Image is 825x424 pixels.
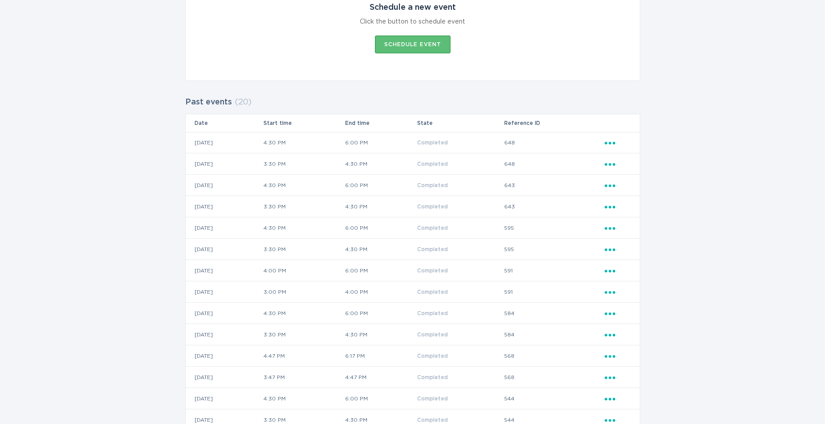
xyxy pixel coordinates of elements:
[504,175,604,196] td: 643
[186,196,640,217] tr: cff3ccba875f48e0893ce3674cac9ba3
[417,140,448,145] span: Completed
[605,351,631,361] div: Popover menu
[186,196,263,217] td: [DATE]
[186,239,640,260] tr: 6d6e499405894b4ea1d7a3c5279942f1
[605,244,631,254] div: Popover menu
[370,3,456,12] div: Schedule a new event
[504,367,604,388] td: 568
[417,161,448,167] span: Completed
[186,239,263,260] td: [DATE]
[345,367,417,388] td: 4:47 PM
[186,217,640,239] tr: c5e23b81322e4c73916ede4910f70379
[186,303,263,324] td: [DATE]
[185,94,232,110] h2: Past events
[345,217,417,239] td: 6:00 PM
[360,17,465,27] div: Click the button to schedule event
[417,268,448,273] span: Completed
[417,332,448,337] span: Completed
[345,303,417,324] td: 6:00 PM
[417,183,448,188] span: Completed
[504,239,604,260] td: 595
[186,260,263,281] td: [DATE]
[186,132,640,153] tr: 59deab979d2a4837a6bae2136b790125
[345,114,417,132] th: End time
[417,353,448,359] span: Completed
[504,388,604,409] td: 544
[263,114,345,132] th: Start time
[605,202,631,212] div: Popover menu
[605,138,631,148] div: Popover menu
[504,132,604,153] td: 648
[186,114,640,132] tr: Table Headers
[263,175,345,196] td: 4:30 PM
[186,303,640,324] tr: 8c1fc6be60a64ab184e6f84ec2fc861c
[235,98,251,106] span: ( 20 )
[186,367,263,388] td: [DATE]
[186,345,263,367] td: [DATE]
[345,239,417,260] td: 4:30 PM
[263,132,345,153] td: 4:30 PM
[384,42,441,47] div: Schedule event
[345,388,417,409] td: 6:00 PM
[263,345,345,367] td: 4:47 PM
[186,324,640,345] tr: cdac054569c54653ad13a66d204e74ed
[504,281,604,303] td: 591
[345,196,417,217] td: 4:30 PM
[186,367,640,388] tr: 5a1d077429ee47359c4626f3f3b54f30
[345,281,417,303] td: 4:00 PM
[186,153,640,175] tr: 212bf3ac57c748528c886fa90a9e2edb
[263,367,345,388] td: 3:47 PM
[186,324,263,345] td: [DATE]
[186,281,640,303] tr: 41ba7a761d6f41f4a2811c99313ac182
[186,175,640,196] tr: be85c4c61f66455cb697cfe4043da5b6
[345,345,417,367] td: 6:17 PM
[605,394,631,404] div: Popover menu
[504,303,604,324] td: 584
[375,36,450,53] button: Schedule event
[417,417,448,423] span: Completed
[417,311,448,316] span: Completed
[263,260,345,281] td: 4:00 PM
[504,324,604,345] td: 584
[605,180,631,190] div: Popover menu
[504,196,604,217] td: 643
[417,247,448,252] span: Completed
[417,289,448,295] span: Completed
[605,223,631,233] div: Popover menu
[605,372,631,382] div: Popover menu
[186,175,263,196] td: [DATE]
[186,260,640,281] tr: dc4f3f4a782640b09e2cedca42642113
[504,114,604,132] th: Reference ID
[417,375,448,380] span: Completed
[263,303,345,324] td: 4:30 PM
[345,260,417,281] td: 6:00 PM
[345,153,417,175] td: 4:30 PM
[504,260,604,281] td: 591
[263,239,345,260] td: 3:30 PM
[605,287,631,297] div: Popover menu
[605,330,631,340] div: Popover menu
[263,281,345,303] td: 3:00 PM
[345,175,417,196] td: 6:00 PM
[263,153,345,175] td: 3:30 PM
[186,153,263,175] td: [DATE]
[504,345,604,367] td: 568
[345,324,417,345] td: 4:30 PM
[263,324,345,345] td: 3:30 PM
[186,345,640,367] tr: 27e88d48d300470284a42e746aa213b9
[186,388,263,409] td: [DATE]
[186,388,640,409] tr: 490ceb2b823f436fb2ef487b431a495e
[263,388,345,409] td: 4:30 PM
[504,153,604,175] td: 648
[263,196,345,217] td: 3:30 PM
[186,114,263,132] th: Date
[186,281,263,303] td: [DATE]
[417,396,448,401] span: Completed
[345,132,417,153] td: 6:00 PM
[186,217,263,239] td: [DATE]
[605,308,631,318] div: Popover menu
[605,266,631,276] div: Popover menu
[504,217,604,239] td: 595
[186,132,263,153] td: [DATE]
[605,159,631,169] div: Popover menu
